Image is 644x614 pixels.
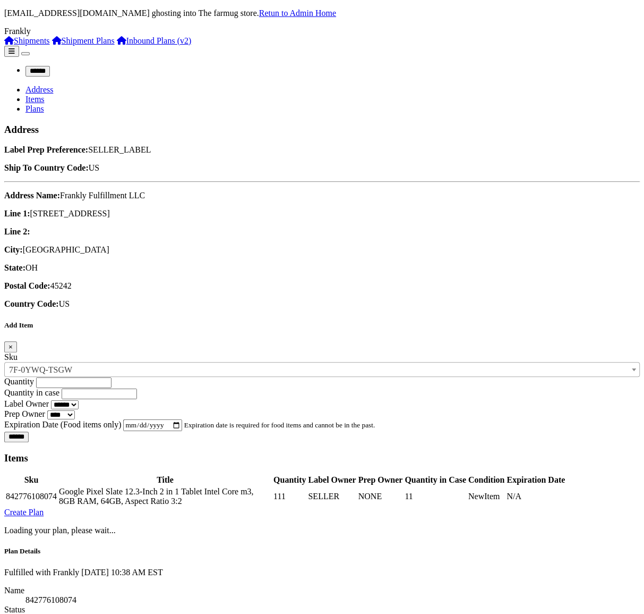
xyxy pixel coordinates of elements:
th: Label Owner [307,475,356,485]
td: NewItem [468,486,505,507]
a: Shipment Plans [52,36,115,45]
span: Fulfilled with Frankly [DATE] 10:38 AM EST [4,568,163,577]
td: 842776108074 [5,486,57,507]
strong: City: [4,245,23,254]
a: Items [25,95,45,104]
p: Loading your plan, please wait... [4,526,640,535]
p: [STREET_ADDRESS] [4,209,640,218]
h5: Add Item [4,321,640,330]
strong: Address Name: [4,191,60,200]
p: Frankly Fulfillment LLC [4,191,640,200]
label: Label Owner [4,399,49,408]
span: Pro Sanitize Hand Sanitizer, 8 oz Bottles, 1 Carton, 12 bottles each Carton [5,363,639,377]
th: Condition [468,475,505,485]
th: Quantity [273,475,306,485]
div: Frankly [4,27,640,36]
strong: Postal Code: [4,281,50,290]
button: Close [4,341,17,352]
label: Sku [4,352,18,361]
button: Toggle navigation [21,52,30,55]
th: Sku [5,475,57,485]
a: Create Plan [4,508,44,517]
label: Prep Owner [4,409,45,418]
a: Address [25,85,53,94]
dd: 842776108074 [25,595,387,605]
strong: State: [4,263,25,272]
strong: Label Prep Preference: [4,145,88,154]
dt: Name [4,586,387,595]
td: SELLER [307,486,356,507]
label: Quantity [4,377,34,386]
a: Retun to Admin Home [259,9,336,18]
th: Title [58,475,272,485]
p: 45242 [4,281,640,291]
strong: Line 2: [4,227,30,236]
p: [EMAIL_ADDRESS][DOMAIN_NAME] ghosting into The farmug store. [4,9,640,18]
th: Expiration Date [506,475,565,485]
p: US [4,163,640,173]
a: Shipments [4,36,50,45]
a: Plans [25,104,44,113]
h3: Address [4,124,640,136]
a: Inbound Plans (v2) [117,36,192,45]
td: 111 [273,486,306,507]
label: Quantity in case [4,388,59,397]
td: N/A [506,486,565,507]
p: [GEOGRAPHIC_DATA] [4,245,640,255]
td: NONE [358,486,403,507]
h5: Plan Details [4,547,387,556]
p: SELLER_LABEL [4,145,640,155]
small: Expiration date is required for food items and cannot be in the past. [184,421,375,429]
label: Expiration Date (Food items only) [4,420,121,429]
span: Pro Sanitize Hand Sanitizer, 8 oz Bottles, 1 Carton, 12 bottles each Carton [4,362,640,377]
span: × [8,343,13,351]
td: Google Pixel Slate 12.3-Inch 2 in 1 Tablet Intel Core m3, 8GB RAM, 64GB, Aspect Ratio 3:2 [58,486,272,507]
p: US [4,299,640,309]
td: 11 [404,486,467,507]
strong: Ship To Country Code: [4,163,89,172]
strong: Country Code: [4,299,59,308]
th: Prep Owner [358,475,403,485]
th: Quantity in Case [404,475,467,485]
p: OH [4,263,640,273]
h3: Items [4,452,640,464]
strong: Line 1: [4,209,30,218]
